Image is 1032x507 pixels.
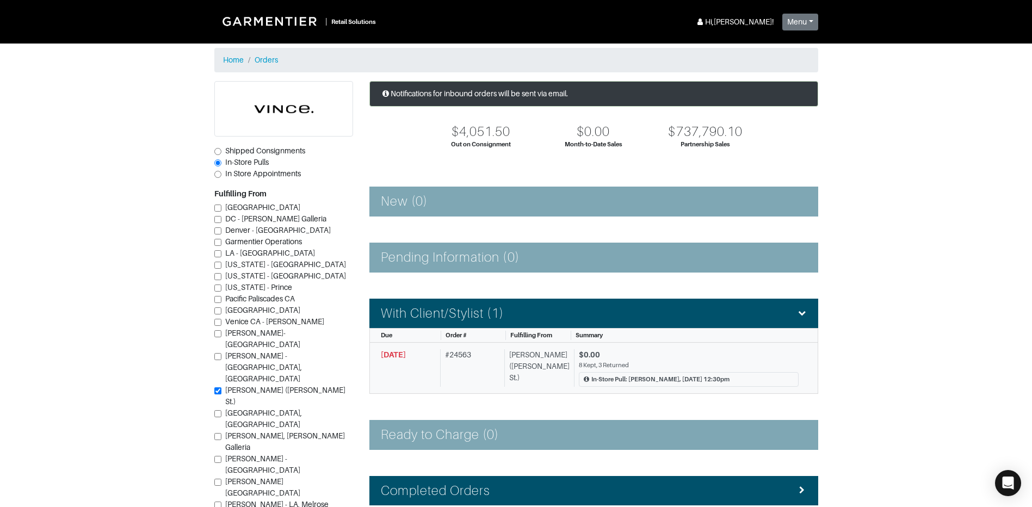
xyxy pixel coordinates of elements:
[214,456,221,463] input: [PERSON_NAME] - [GEOGRAPHIC_DATA]
[214,216,221,223] input: DC - [PERSON_NAME] Galleria
[214,433,221,440] input: [PERSON_NAME], [PERSON_NAME] Galleria
[225,351,302,383] span: [PERSON_NAME] - [GEOGRAPHIC_DATA], [GEOGRAPHIC_DATA]
[446,332,467,338] span: Order #
[225,283,292,292] span: [US_STATE] - Prince
[381,194,428,209] h4: New (0)
[225,271,346,280] span: [US_STATE] - [GEOGRAPHIC_DATA]
[214,48,818,72] nav: breadcrumb
[577,124,610,140] div: $0.00
[214,148,221,155] input: Shipped Consignments
[565,140,622,149] div: Month-to-Date Sales
[504,349,570,387] div: [PERSON_NAME] ([PERSON_NAME] St.)
[225,226,331,234] span: Denver - [GEOGRAPHIC_DATA]
[668,124,743,140] div: $737,790.10
[214,387,221,394] input: [PERSON_NAME] ([PERSON_NAME] St.)
[579,361,799,370] div: 8 Kept, 3 Returned
[223,55,244,64] a: Home
[215,82,353,136] img: cyAkLTq7csKWtL9WARqkkVaF.png
[214,319,221,326] input: Venice CA - [PERSON_NAME]
[782,14,818,30] button: Menu
[225,237,302,246] span: Garmentier Operations
[369,81,818,107] div: Notifications for inbound orders will be sent via email.
[214,262,221,269] input: [US_STATE] - [GEOGRAPHIC_DATA]
[325,16,327,27] div: |
[225,214,326,223] span: DC - [PERSON_NAME] Galleria
[225,306,300,314] span: [GEOGRAPHIC_DATA]
[331,18,376,25] small: Retail Solutions
[214,188,267,200] label: Fulfilling From
[225,329,300,349] span: [PERSON_NAME]-[GEOGRAPHIC_DATA]
[214,296,221,303] input: Pacific Paliscades CA
[225,409,302,429] span: [GEOGRAPHIC_DATA], [GEOGRAPHIC_DATA]
[440,349,500,387] div: # 24563
[214,9,380,34] a: |Retail Solutions
[225,146,305,155] span: Shipped Consignments
[225,477,300,497] span: [PERSON_NAME][GEOGRAPHIC_DATA]
[225,249,315,257] span: LA - [GEOGRAPHIC_DATA]
[214,205,221,212] input: [GEOGRAPHIC_DATA]
[576,332,603,338] span: Summary
[681,140,730,149] div: Partnership Sales
[225,454,300,474] span: [PERSON_NAME] - [GEOGRAPHIC_DATA]
[214,159,221,166] input: In-Store Pulls
[217,11,325,32] img: Garmentier
[225,294,295,303] span: Pacific Paliscades CA
[995,470,1021,496] div: Open Intercom Messenger
[452,124,510,140] div: $4,051.50
[214,273,221,280] input: [US_STATE] - [GEOGRAPHIC_DATA]
[255,55,278,64] a: Orders
[214,307,221,314] input: [GEOGRAPHIC_DATA]
[214,171,221,178] input: In Store Appointments
[214,330,221,337] input: [PERSON_NAME]-[GEOGRAPHIC_DATA]
[591,375,730,384] div: In-Store Pull: [PERSON_NAME], [DATE] 12:30pm
[225,158,269,166] span: In-Store Pulls
[214,250,221,257] input: LA - [GEOGRAPHIC_DATA]
[381,306,504,321] h4: With Client/Stylist (1)
[381,350,406,359] span: [DATE]
[225,431,345,452] span: [PERSON_NAME], [PERSON_NAME] Galleria
[225,386,345,406] span: [PERSON_NAME] ([PERSON_NAME] St.)
[214,410,221,417] input: [GEOGRAPHIC_DATA], [GEOGRAPHIC_DATA]
[510,332,552,338] span: Fulfilling From
[695,16,774,28] div: Hi, [PERSON_NAME] !
[214,285,221,292] input: [US_STATE] - Prince
[381,250,520,265] h4: Pending Information (0)
[225,260,346,269] span: [US_STATE] - [GEOGRAPHIC_DATA]
[381,427,499,443] h4: Ready to Charge (0)
[214,479,221,486] input: [PERSON_NAME][GEOGRAPHIC_DATA]
[579,349,799,361] div: $0.00
[225,169,301,178] span: In Store Appointments
[214,353,221,360] input: [PERSON_NAME] - [GEOGRAPHIC_DATA], [GEOGRAPHIC_DATA]
[225,317,324,326] span: Venice CA - [PERSON_NAME]
[214,227,221,234] input: Denver - [GEOGRAPHIC_DATA]
[381,483,491,499] h4: Completed Orders
[381,332,392,338] span: Due
[451,140,511,149] div: Out on Consignment
[214,239,221,246] input: Garmentier Operations
[225,203,300,212] span: [GEOGRAPHIC_DATA]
